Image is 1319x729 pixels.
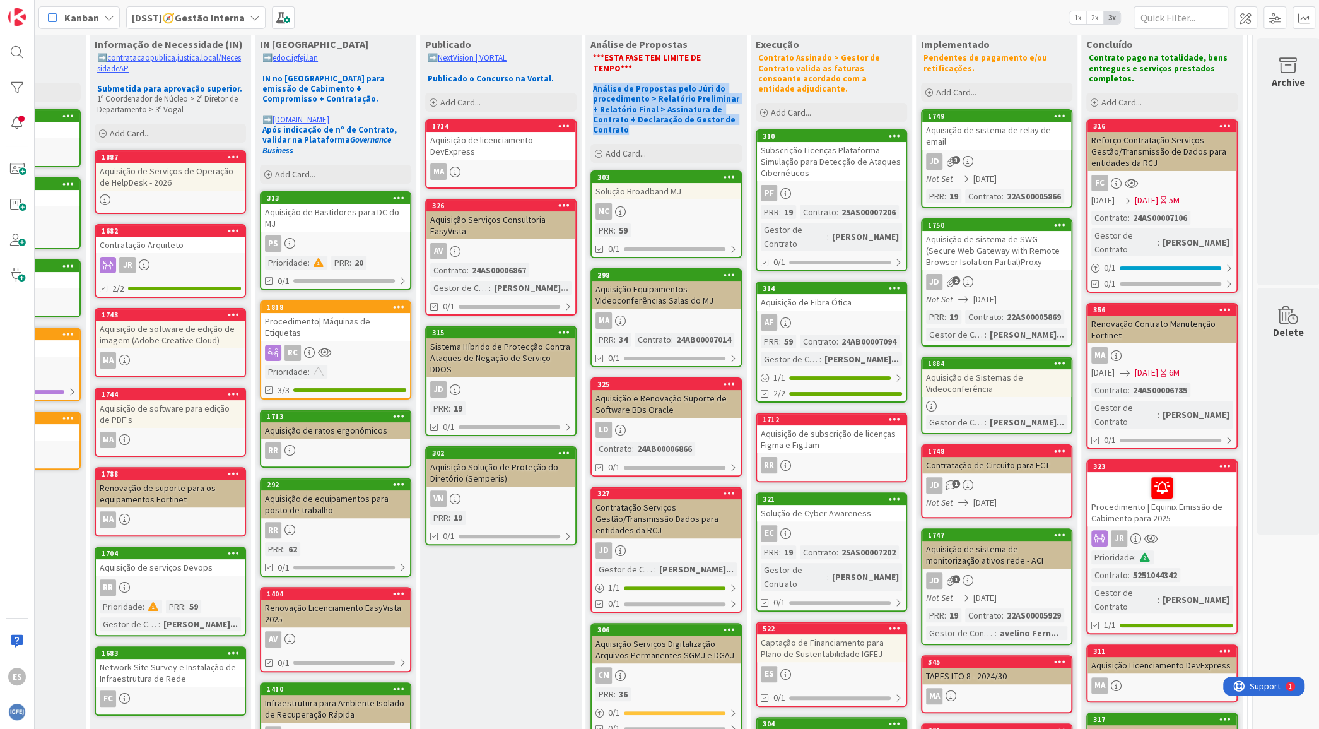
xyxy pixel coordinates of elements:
a: 1712Aquisição de subscrição de licenças Figma e FigJamRR [756,413,907,482]
a: 1884Aquisição de Sistemas de VideoconferênciaGestor de Contrato:[PERSON_NAME]... [921,357,1072,434]
div: MA [1091,347,1108,364]
span: Add Card... [440,97,481,108]
span: Kanban [64,10,99,25]
div: 25AS00007206 [838,205,899,219]
div: Aquisição de Bastidores para DC do MJ [261,204,410,232]
div: VN [426,490,575,507]
i: Not Set [926,173,953,184]
div: Contrato [965,189,1002,203]
a: 1748Contratação de Circuito para FCTJDNot Set[DATE] [921,444,1072,518]
div: Aquisição de equipamentos para posto de trabalho [261,490,410,518]
span: [DATE] [1091,366,1115,379]
div: 1743 [96,309,245,321]
div: 1884 [928,359,1071,368]
div: 327 [597,489,741,498]
div: 20 [351,256,366,270]
div: Prioridade [265,256,308,270]
div: 1884Aquisição de Sistemas de Videoconferência [922,358,1071,397]
div: 310 [757,131,906,142]
div: MA [96,352,245,369]
div: Contrato [965,310,1002,324]
div: PF [757,185,906,201]
div: JD [426,381,575,398]
div: PRR [331,256,349,270]
div: 24AS00006867 [469,263,529,277]
span: : [779,205,781,219]
div: 1818 [267,303,410,312]
div: Aquisição de Fibra Ótica [757,294,906,311]
div: 313 [261,193,410,204]
div: [PERSON_NAME] [1159,235,1233,249]
div: PRR [926,189,944,203]
span: 0 / 1 [1104,261,1116,275]
div: 292Aquisição de equipamentos para posto de trabalho [261,479,410,518]
div: LD [595,422,612,438]
div: RR [761,457,777,473]
div: 1/1 [757,370,906,386]
div: Aquisição de sistema de SWG (Secure Web Gateway with Remote Browser Isolation-Partial)Proxy [922,231,1071,270]
div: Contratação de Circuito para FCT [922,457,1071,473]
div: Aquisição de Sistemas de Videoconferência [922,369,1071,397]
div: 1713 [267,412,410,421]
input: Quick Filter... [1134,6,1228,29]
div: JD [926,274,942,290]
div: JD [926,477,942,494]
div: Aquisição Solução de Proteção do Diretório (Semperis) [426,459,575,487]
div: Aquisição Serviços Consultoria EasyVista [426,211,575,239]
div: Contrato [1091,211,1128,225]
a: 1714Aquisição de licenciamento DevExpressMA [425,119,577,189]
span: 2/2 [112,282,124,295]
div: 1748 [922,446,1071,457]
a: NextVision | VORTAL [438,52,507,63]
div: 1887 [96,151,245,163]
div: Gestor de Contrato [761,352,819,366]
div: RR [261,442,410,459]
div: Aquisição de ratos ergonómicos [261,422,410,439]
div: 1887 [102,153,245,162]
div: 1712Aquisição de subscrição de licenças Figma e FigJam [757,414,906,453]
div: 1712 [757,414,906,425]
div: MA [430,163,447,180]
div: 19 [946,189,961,203]
div: FC [1087,175,1236,191]
div: 24AS00007106 [1130,211,1190,225]
div: 19 [450,401,466,415]
div: [PERSON_NAME] [1159,408,1233,422]
span: : [1128,211,1130,225]
div: 22AS00005869 [1004,310,1064,324]
div: JD [926,153,942,170]
div: Reforço Contratação Serviços Gestão/Transmissão de Dados para entidades da RCJ [1087,132,1236,171]
span: 0/1 [443,420,455,434]
span: : [836,335,838,348]
div: JD [922,274,1071,290]
div: LD [592,422,741,438]
div: 1750Aquisição de sistema de SWG (Secure Web Gateway with Remote Browser Isolation-Partial)Proxy [922,220,1071,270]
div: 24AS00006785 [1130,383,1190,397]
div: Aquisição de subscrição de licenças Figma e FigJam [757,425,906,453]
a: 314Aquisição de Fibra ÓticaAFPRR:59Contrato:24AB00007094Gestor de Contrato:[PERSON_NAME]...1/12/2 [756,282,907,403]
div: 315 [426,327,575,338]
div: FC [1091,175,1108,191]
div: 292 [261,479,410,490]
div: PF [761,185,777,201]
span: : [671,333,673,347]
div: 1788 [102,470,245,478]
div: PRR [761,205,779,219]
div: AV [430,243,447,259]
span: 0/1 [773,256,785,269]
span: 1 [952,480,960,488]
a: 1743Aquisição de software de edição de imagem (Adobe Creative Cloud)MA [95,308,246,377]
span: Add Card... [771,107,811,118]
div: 1714Aquisição de licenciamento DevExpress [426,121,575,160]
div: Aquisição de Serviços de Operação de HelpDesk - 2026 [96,163,245,191]
div: mc [592,203,741,220]
div: 6M [1169,366,1180,379]
div: 1682Contratação Arquiteto [96,225,245,253]
span: : [1002,310,1004,324]
div: AF [757,314,906,331]
div: 316 [1093,122,1236,131]
a: contratacaopublica.justica.local/NecessidadeAP [97,52,241,73]
div: 314 [763,284,906,293]
div: MA [592,312,741,329]
div: 356 [1087,304,1236,316]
